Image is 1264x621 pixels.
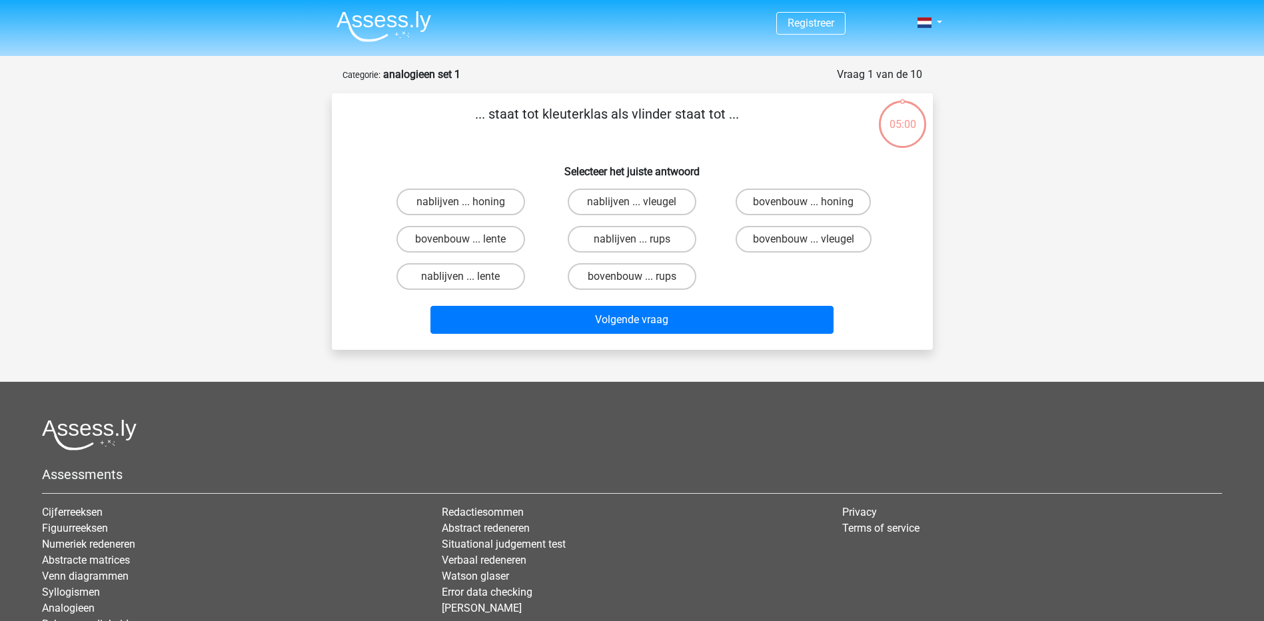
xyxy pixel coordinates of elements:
label: bovenbouw ... vleugel [736,226,872,253]
a: Analogieen [42,602,95,614]
img: Assessly logo [42,419,137,450]
label: nablijven ... rups [568,226,696,253]
a: Figuurreeksen [42,522,108,534]
a: Verbaal redeneren [442,554,526,566]
a: Situational judgement test [442,538,566,550]
a: Registreer [788,17,834,29]
a: Venn diagrammen [42,570,129,582]
a: Watson glaser [442,570,509,582]
a: Syllogismen [42,586,100,598]
small: Categorie: [342,70,380,80]
a: Abstract redeneren [442,522,530,534]
a: Privacy [842,506,877,518]
a: Error data checking [442,586,532,598]
label: nablijven ... lente [396,263,525,290]
h5: Assessments [42,466,1222,482]
strong: analogieen set 1 [383,68,460,81]
img: Assessly [336,11,431,42]
label: bovenbouw ... lente [396,226,525,253]
a: Numeriek redeneren [42,538,135,550]
button: Volgende vraag [430,306,834,334]
h6: Selecteer het juiste antwoord [353,155,912,178]
label: bovenbouw ... honing [736,189,871,215]
a: Redactiesommen [442,506,524,518]
a: Cijferreeksen [42,506,103,518]
div: Vraag 1 van de 10 [837,67,922,83]
label: nablijven ... honing [396,189,525,215]
label: bovenbouw ... rups [568,263,696,290]
div: 05:00 [878,99,928,133]
a: Terms of service [842,522,920,534]
a: [PERSON_NAME] [442,602,522,614]
a: Abstracte matrices [42,554,130,566]
p: ... staat tot kleuterklas als vlinder staat tot ... [353,104,862,144]
label: nablijven ... vleugel [568,189,696,215]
